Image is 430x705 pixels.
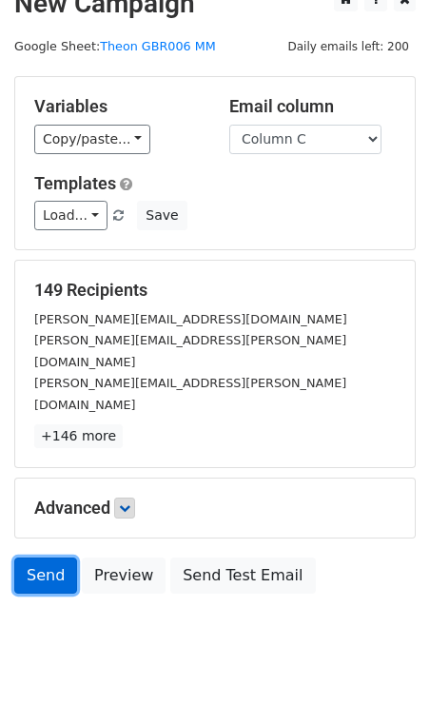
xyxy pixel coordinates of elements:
[34,424,123,448] a: +146 more
[170,558,315,594] a: Send Test Email
[281,39,416,53] a: Daily emails left: 200
[137,201,186,230] button: Save
[335,614,430,705] iframe: Chat Widget
[34,498,396,519] h5: Advanced
[82,558,166,594] a: Preview
[281,36,416,57] span: Daily emails left: 200
[14,558,77,594] a: Send
[100,39,216,53] a: Theon GBR006 MM
[229,96,396,117] h5: Email column
[34,201,107,230] a: Load...
[34,376,346,412] small: [PERSON_NAME][EMAIL_ADDRESS][PERSON_NAME][DOMAIN_NAME]
[34,312,347,326] small: [PERSON_NAME][EMAIL_ADDRESS][DOMAIN_NAME]
[14,39,216,53] small: Google Sheet:
[34,96,201,117] h5: Variables
[34,173,116,193] a: Templates
[34,280,396,301] h5: 149 Recipients
[34,125,150,154] a: Copy/paste...
[34,333,346,369] small: [PERSON_NAME][EMAIL_ADDRESS][PERSON_NAME][DOMAIN_NAME]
